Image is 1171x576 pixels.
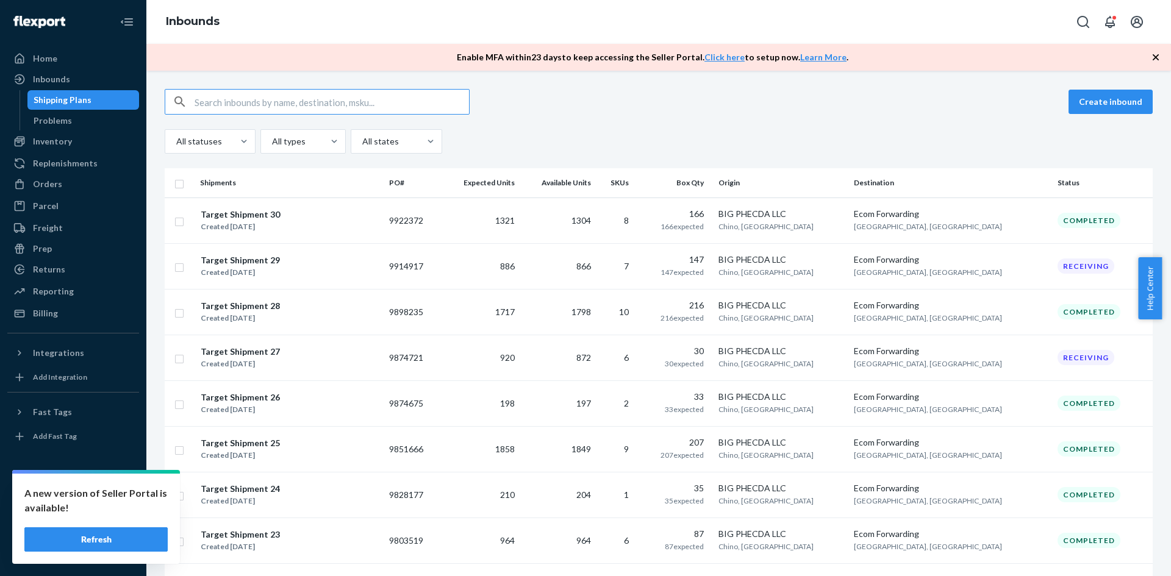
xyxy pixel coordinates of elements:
[571,444,591,454] span: 1849
[718,405,814,414] span: Chino, [GEOGRAPHIC_DATA]
[7,49,139,68] a: Home
[619,307,629,317] span: 10
[33,222,63,234] div: Freight
[1098,10,1122,34] button: Open notifications
[854,528,1048,540] div: Ecom Forwarding
[718,345,844,357] div: BIG PHECDA LLC
[33,243,52,255] div: Prep
[624,261,629,271] span: 7
[1058,396,1120,411] div: Completed
[1058,304,1120,319] div: Completed
[718,299,844,311] div: BIG PHECDA LLC
[624,489,629,500] span: 1
[201,449,280,461] div: Created [DATE]
[195,90,469,114] input: Search inbounds by name, destination, msku...
[7,521,139,541] a: Help Center
[624,535,629,546] span: 6
[854,450,1002,460] span: [GEOGRAPHIC_DATA], [GEOGRAPHIC_DATA]
[1138,257,1162,319] button: Help Center
[624,444,629,454] span: 9
[384,197,441,243] td: 9922372
[384,380,441,426] td: 9874675
[624,215,629,226] span: 8
[854,299,1048,311] div: Ecom Forwarding
[854,254,1048,266] div: Ecom Forwarding
[661,450,704,460] span: 207 expected
[33,285,74,297] div: Reporting
[854,345,1048,357] div: Ecom Forwarding
[576,535,591,546] span: 964
[718,268,814,277] span: Chino, [GEOGRAPHIC_DATA]
[7,174,139,194] a: Orders
[661,222,704,231] span: 166 expected
[704,52,745,62] a: Click here
[1058,258,1114,274] div: Receiving
[201,346,280,358] div: Target Shipment 27
[1058,350,1114,365] div: Receiving
[1053,168,1153,197] th: Status
[718,313,814,322] span: Chino, [GEOGRAPHIC_DATA]
[571,215,591,226] span: 1304
[1058,533,1120,548] div: Completed
[7,132,139,151] a: Inventory
[643,528,704,540] div: 87
[271,135,272,148] input: All types
[643,208,704,220] div: 166
[854,208,1048,220] div: Ecom Forwarding
[384,289,441,335] td: 9898235
[661,313,704,322] span: 216 expected
[1058,213,1120,228] div: Completed
[33,406,72,418] div: Fast Tags
[115,10,139,34] button: Close Navigation
[156,4,229,40] ol: breadcrumbs
[7,480,139,499] a: Settings
[576,261,591,271] span: 866
[384,243,441,289] td: 9914917
[576,398,591,408] span: 197
[201,208,280,221] div: Target Shipment 30
[500,261,515,271] span: 886
[33,307,58,319] div: Billing
[500,398,515,408] span: 198
[854,436,1048,449] div: Ecom Forwarding
[665,405,704,414] span: 33 expected
[33,73,70,85] div: Inbounds
[33,178,62,190] div: Orders
[384,472,441,517] td: 9828177
[27,111,140,130] a: Problems
[718,208,844,220] div: BIG PHECDA LLC
[7,427,139,446] a: Add Fast Tag
[854,482,1048,494] div: Ecom Forwarding
[201,254,280,266] div: Target Shipment 29
[7,402,139,422] button: Fast Tags
[7,239,139,258] a: Prep
[201,495,280,507] div: Created [DATE]
[24,486,168,515] p: A new version of Seller Portal is available!
[34,94,91,106] div: Shipping Plans
[854,359,1002,368] span: [GEOGRAPHIC_DATA], [GEOGRAPHIC_DATA]
[7,282,139,301] a: Reporting
[643,254,704,266] div: 147
[7,69,139,89] a: Inbounds
[718,391,844,403] div: BIG PHECDA LLC
[520,168,596,197] th: Available Units
[201,221,280,233] div: Created [DATE]
[7,542,139,561] button: Give Feedback
[718,496,814,505] span: Chino, [GEOGRAPHIC_DATA]
[500,489,515,500] span: 210
[576,352,591,363] span: 872
[665,359,704,368] span: 30 expected
[643,345,704,357] div: 30
[384,335,441,380] td: 9874721
[33,200,59,212] div: Parcel
[13,16,65,28] img: Flexport logo
[384,426,441,472] td: 9851666
[201,483,280,495] div: Target Shipment 24
[854,496,1002,505] span: [GEOGRAPHIC_DATA], [GEOGRAPHIC_DATA]
[361,135,362,148] input: All states
[34,115,72,127] div: Problems
[33,347,84,359] div: Integrations
[643,482,704,494] div: 35
[854,405,1002,414] span: [GEOGRAPHIC_DATA], [GEOGRAPHIC_DATA]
